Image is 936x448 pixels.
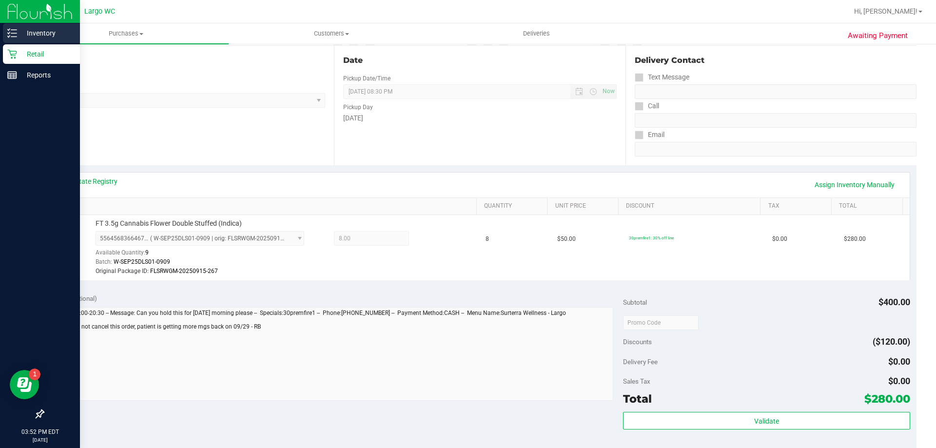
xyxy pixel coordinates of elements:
[635,128,664,142] label: Email
[17,27,76,39] p: Inventory
[96,246,315,265] div: Available Quantity:
[888,376,910,386] span: $0.00
[510,29,563,38] span: Deliveries
[4,428,76,436] p: 03:52 PM EDT
[635,70,689,84] label: Text Message
[7,28,17,38] inline-svg: Inventory
[808,176,901,193] a: Assign Inventory Manually
[873,336,910,347] span: ($120.00)
[635,55,916,66] div: Delivery Contact
[23,23,229,44] a: Purchases
[29,369,40,380] iframe: Resource center unread badge
[150,268,218,274] span: FLSRWGM-20250915-267
[7,49,17,59] inline-svg: Retail
[145,249,149,256] span: 9
[623,358,658,366] span: Delivery Fee
[635,113,916,128] input: Format: (999) 999-9999
[635,99,659,113] label: Call
[96,268,149,274] span: Original Package ID:
[343,103,373,112] label: Pickup Day
[229,29,433,38] span: Customers
[96,258,112,265] span: Batch:
[635,84,916,99] input: Format: (999) 999-9999
[343,74,390,83] label: Pickup Date/Time
[114,258,170,265] span: W-SEP25DLS01-0909
[23,29,229,38] span: Purchases
[434,23,639,44] a: Deliveries
[854,7,917,15] span: Hi, [PERSON_NAME]!
[623,377,650,385] span: Sales Tax
[888,356,910,367] span: $0.00
[557,234,576,244] span: $50.00
[59,176,117,186] a: View State Registry
[768,202,828,210] a: Tax
[754,417,779,425] span: Validate
[555,202,615,210] a: Unit Price
[486,234,489,244] span: 8
[626,202,757,210] a: Discount
[772,234,787,244] span: $0.00
[10,370,39,399] iframe: Resource center
[343,55,616,66] div: Date
[839,202,898,210] a: Total
[343,113,616,123] div: [DATE]
[43,55,325,66] div: Location
[58,202,472,210] a: SKU
[623,412,910,429] button: Validate
[17,69,76,81] p: Reports
[864,392,910,406] span: $280.00
[623,298,647,306] span: Subtotal
[4,436,76,444] p: [DATE]
[623,315,699,330] input: Promo Code
[229,23,434,44] a: Customers
[7,70,17,80] inline-svg: Reports
[844,234,866,244] span: $280.00
[623,333,652,351] span: Discounts
[623,392,652,406] span: Total
[878,297,910,307] span: $400.00
[848,30,908,41] span: Awaiting Payment
[96,219,242,228] span: FT 3.5g Cannabis Flower Double Stuffed (Indica)
[84,7,115,16] span: Largo WC
[484,202,544,210] a: Quantity
[629,235,674,240] span: 30premfire1: 30% off line
[17,48,76,60] p: Retail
